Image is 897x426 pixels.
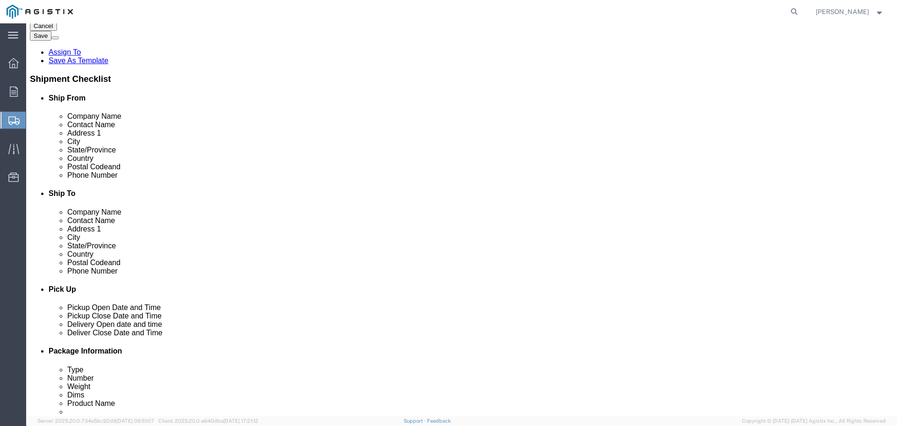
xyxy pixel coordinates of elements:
[742,417,886,425] span: Copyright © [DATE]-[DATE] Agistix Inc., All Rights Reserved
[158,418,258,424] span: Client: 2025.20.0-e640dba
[37,418,154,424] span: Server: 2025.20.0-734e5bc92d9
[427,418,451,424] a: Feedback
[404,418,427,424] a: Support
[7,5,73,19] img: logo
[816,7,869,17] span: Stephanie Fafalios-Beech
[26,23,897,416] iframe: FS Legacy Container
[815,6,884,17] button: [PERSON_NAME]
[116,418,154,424] span: [DATE] 09:51:07
[223,418,258,424] span: [DATE] 17:21:12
